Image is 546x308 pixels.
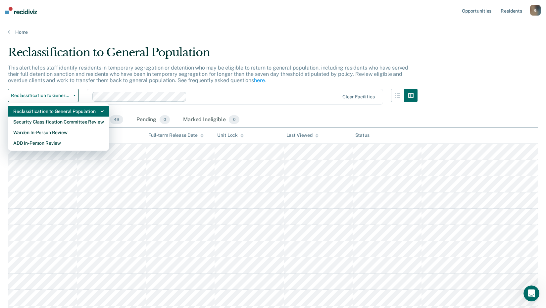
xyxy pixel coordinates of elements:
div: Full-term Release Date [148,132,204,138]
div: Security Classification Committee Review [13,117,104,127]
button: G [530,5,541,16]
div: Reclassification to General Population [13,106,104,117]
img: Recidiviz [5,7,37,14]
span: Reclassification to General Population [11,93,71,98]
button: Reclassification to General Population [8,89,79,102]
div: Status [355,132,370,138]
div: Last Viewed [286,132,319,138]
div: Clear facilities [342,94,375,100]
div: Marked Ineligible0 [182,113,241,127]
span: 0 [229,115,239,124]
div: Pending0 [135,113,171,127]
a: here [254,77,265,83]
span: 0 [160,115,170,124]
div: Reclassification to General Population [8,46,418,65]
iframe: Intercom live chat [523,285,539,301]
p: This alert helps staff identify residents in temporary segregation or detention who may be eligib... [8,65,408,83]
span: 49 [110,115,123,124]
div: Unit Lock [217,132,244,138]
div: ADD In-Person Review [13,138,104,148]
a: Home [8,29,538,35]
div: Warden In-Person Review [13,127,104,138]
